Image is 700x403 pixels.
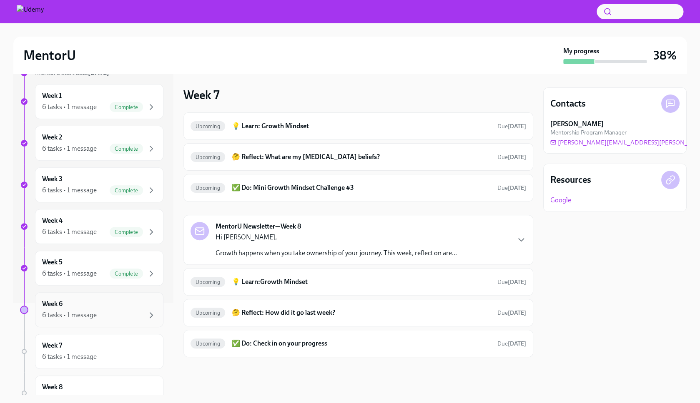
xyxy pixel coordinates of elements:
a: Upcoming✅ Do: Mini Growth Mindset Challenge #3Due[DATE] [191,181,526,194]
h6: Week 4 [42,216,63,225]
strong: [DATE] [508,340,526,347]
span: September 6th, 2025 07:00 [497,340,526,348]
span: Upcoming [191,154,225,160]
span: Due [497,123,526,130]
h3: Week 7 [183,87,220,102]
a: Upcoming💡 Learn:Growth MindsetDue[DATE] [191,275,526,289]
strong: [DATE] [508,309,526,316]
span: Mentorship Program Manager [550,129,627,137]
a: Week 76 tasks • 1 message [20,334,163,369]
h6: Week 6 [42,299,63,308]
span: Upcoming [191,310,225,316]
span: September 6th, 2025 07:00 [497,309,526,317]
a: Week 66 tasks • 1 message [20,292,163,327]
span: Upcoming [191,185,225,191]
span: Complete [110,271,143,277]
span: Due [497,309,526,316]
div: 6 tasks • 1 message [42,352,97,361]
h6: Week 1 [42,91,62,100]
span: Upcoming [191,123,225,129]
div: 6 tasks • 1 message [42,227,97,236]
a: Upcoming🤔 Reflect: How did it go last week?Due[DATE] [191,306,526,319]
h3: 38% [653,48,677,63]
span: Complete [110,104,143,110]
h6: Week 7 [42,341,62,350]
span: August 30th, 2025 07:00 [497,153,526,161]
a: Upcoming💡 Learn: Growth MindsetDue[DATE] [191,119,526,133]
h6: Week 5 [42,258,63,267]
span: Due [497,154,526,161]
h6: ✅ Do: Check in on your progress [232,339,491,348]
h6: 💡 Learn:Growth Mindset [232,277,491,286]
h6: ✅ Do: Mini Growth Mindset Challenge #3 [232,183,491,192]
strong: [DATE] [508,154,526,161]
div: 6 tasks • 1 message [42,311,97,320]
a: Upcoming🤔 Reflect: What are my [MEDICAL_DATA] beliefs?Due[DATE] [191,150,526,164]
a: Week 26 tasks • 1 messageComplete [20,126,163,161]
div: 6 tasks • 1 message [42,144,97,153]
h6: Week 2 [42,133,62,142]
span: Complete [110,229,143,235]
p: Hi [PERSON_NAME], [216,233,457,242]
p: Growth happens when you take ownership of your journey. This week, reflect on are... [216,249,457,258]
h6: Week 3 [42,174,63,184]
span: September 6th, 2025 07:00 [497,278,526,286]
h6: 🤔 Reflect: How did it go last week? [232,308,491,317]
h2: MentorU [23,47,76,64]
h4: Resources [550,174,591,186]
a: Week 46 tasks • 1 messageComplete [20,209,163,244]
strong: [DATE] [508,279,526,286]
a: Upcoming✅ Do: Check in on your progressDue[DATE] [191,337,526,350]
div: 6 tasks • 1 message [42,269,97,278]
span: Upcoming [191,341,225,347]
span: Due [497,184,526,192]
a: Week 36 tasks • 1 messageComplete [20,167,163,202]
div: 6 tasks • 1 message [42,394,97,403]
h4: Contacts [550,97,586,110]
a: Week 16 tasks • 1 messageComplete [20,84,163,119]
a: Google [550,196,571,205]
strong: My progress [563,47,599,56]
img: Udemy [17,5,44,18]
span: Due [497,340,526,347]
div: 6 tasks • 1 message [42,102,97,112]
span: August 30th, 2025 07:00 [497,184,526,192]
a: Week 56 tasks • 1 messageComplete [20,251,163,286]
div: 6 tasks • 1 message [42,186,97,195]
h6: 🤔 Reflect: What are my [MEDICAL_DATA] beliefs? [232,152,491,162]
strong: MentorU Newsletter—Week 8 [216,222,301,231]
strong: [DATE] [508,184,526,192]
span: August 30th, 2025 07:00 [497,122,526,130]
span: Complete [110,146,143,152]
strong: [PERSON_NAME] [550,119,604,129]
span: Upcoming [191,279,225,285]
h6: Week 8 [42,383,63,392]
strong: [DATE] [508,123,526,130]
span: Complete [110,187,143,194]
span: Due [497,279,526,286]
h6: 💡 Learn: Growth Mindset [232,122,491,131]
